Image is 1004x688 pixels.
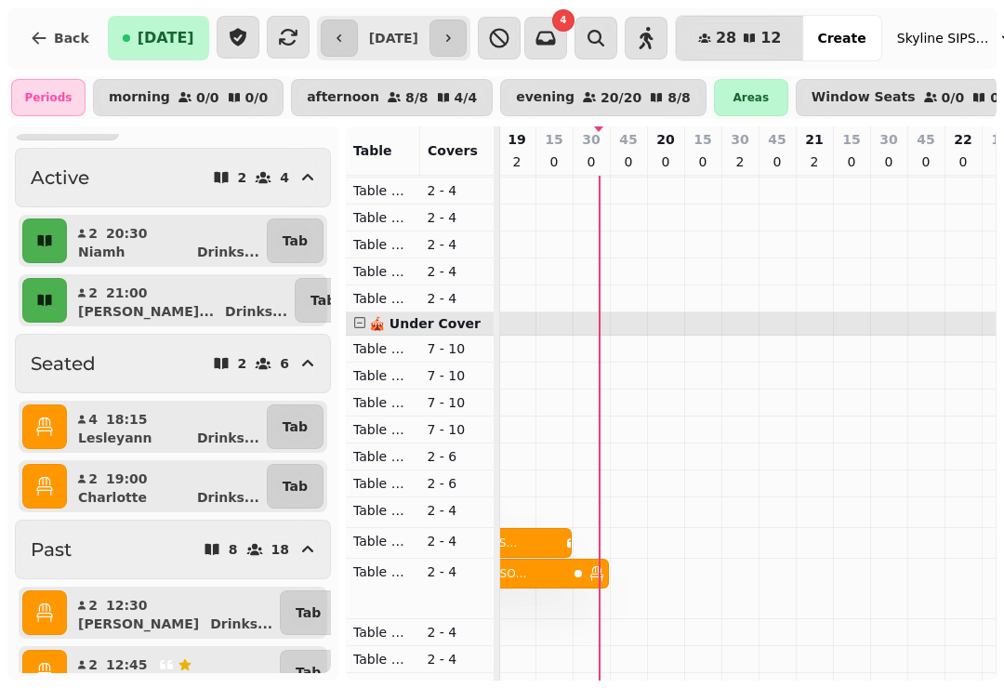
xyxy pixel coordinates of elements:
p: 22 [954,130,971,149]
button: [DATE] [108,16,209,60]
p: 2 - 6 [428,447,487,466]
p: 2 [87,655,99,674]
button: 221:00[PERSON_NAME]...Drinks... [71,278,291,323]
button: 219:00CharlotteDrinks... [71,464,263,509]
p: 30 [879,130,897,149]
p: 2 [238,171,247,184]
p: Tab [283,417,308,436]
p: Niamh [78,243,125,261]
button: Back [15,16,104,60]
p: 2 - 4 [428,650,487,668]
button: Tab [295,278,351,323]
p: 0 [956,152,971,171]
p: 30 [582,130,600,149]
p: [PERSON_NAME] [78,615,199,633]
div: Periods [11,79,86,116]
p: 2 - 4 [428,235,487,254]
p: Drinks ... [197,488,259,507]
p: 2 [87,224,99,243]
p: 2 - 4 [428,181,487,200]
p: 7 - 10 [428,393,487,412]
p: 7 - 10 [428,339,487,358]
p: 2 - 4 [428,562,487,581]
p: Drinks ... [197,243,259,261]
span: 🎪 Under Cover [369,316,481,331]
p: 8 [229,543,238,556]
button: Tab [280,590,337,635]
p: 2 [87,596,99,615]
p: Window Seats [812,90,916,105]
p: 15 [694,130,711,149]
p: 2 - 6 [428,474,487,493]
p: 21 [805,130,823,149]
p: 2 - 4 [428,501,487,520]
button: Create [802,16,880,60]
p: Drinks ... [225,302,287,321]
p: 2 - 4 [428,289,487,308]
p: Charlotte [78,488,147,507]
button: morning0/00/0 [93,79,284,116]
p: 2 [87,284,99,302]
p: 2 [807,152,822,171]
button: Tab [267,218,324,263]
p: 0 [844,152,859,171]
h2: Past [31,536,72,562]
p: Table 204 [353,420,413,439]
p: Table 206 [353,474,413,493]
p: 4 [87,410,99,429]
p: Table 203 [353,393,413,412]
p: Table 209 [353,562,413,581]
p: 0 [770,152,785,171]
p: 6 [280,357,289,370]
p: Table 115 [353,262,413,281]
p: 0 [547,152,561,171]
p: 21:00 [106,284,148,302]
button: 2812 [676,16,804,60]
p: 18 [271,543,289,556]
p: 2 [509,152,524,171]
p: Tab [296,603,321,622]
p: 4 / 4 [455,91,478,104]
p: 0 [621,152,636,171]
p: 45 [619,130,637,149]
p: 7 - 10 [428,420,487,439]
button: 220:30NiamhDrinks... [71,218,263,263]
p: 0 [658,152,673,171]
p: 0 / 0 [196,91,219,104]
p: 12:45 [106,655,148,674]
p: 0 [584,152,599,171]
p: 8 / 8 [667,91,691,104]
p: Table 211 [353,650,413,668]
button: 418:15LesleyannDrinks... [71,404,263,449]
p: Drinks ... [210,615,272,633]
p: 20 / 20 [601,91,641,104]
p: 2 [733,152,747,171]
p: Table 114 [353,235,413,254]
p: Table 208 [353,532,413,550]
p: 4 [280,171,289,184]
p: 15 [545,130,562,149]
p: 12:30 [106,596,148,615]
button: evening20/208/8 [500,79,707,116]
p: 7 - 10 [428,366,487,385]
p: Table 112 [353,181,413,200]
p: Table 205 [353,447,413,466]
span: Skyline SIPS SJQ [897,29,990,47]
button: 212:30[PERSON_NAME]Drinks... [71,590,276,635]
p: Tab [283,232,308,250]
p: 20 [656,130,674,149]
span: 28 [716,31,736,46]
p: 2 - 4 [428,262,487,281]
p: 18:15 [106,410,148,429]
p: Drinks ... [197,429,259,447]
p: afternoon [307,90,379,105]
p: Table 113 [353,208,413,227]
p: Table 210 [353,623,413,642]
button: afternoon8/84/4 [291,79,493,116]
p: Table 116 [353,289,413,308]
p: Tab [296,663,321,681]
p: 20:30 [106,224,148,243]
p: 2 - 4 [428,623,487,642]
button: Tab [267,404,324,449]
h2: Seated [31,351,96,377]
